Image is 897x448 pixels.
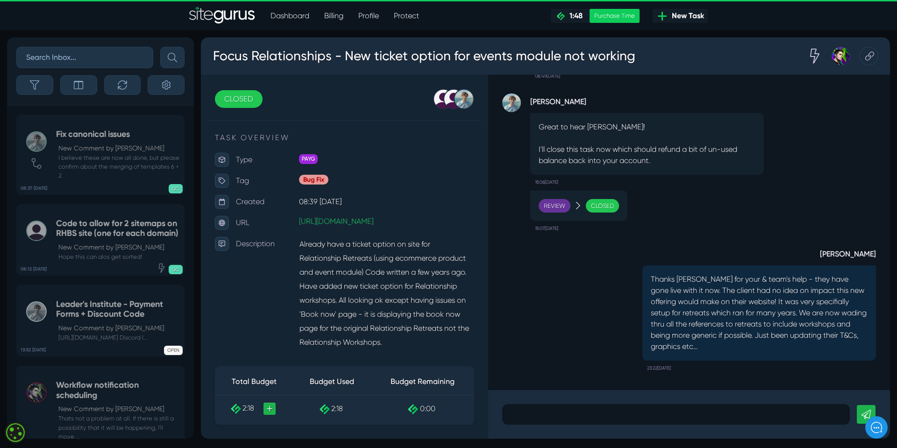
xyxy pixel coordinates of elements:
div: Closed [385,162,418,176]
span: 2:18 [130,367,142,376]
p: Tag [35,136,98,150]
p: Created [35,157,98,171]
small: Thats not a problem at all. If there is still a possibility that it will be happening, I'll move ... [56,414,179,441]
a: New Task [653,9,708,23]
p: 08:39 [DATE] [98,157,273,171]
h2: Recent conversations [16,106,150,114]
a: Profile [351,7,386,25]
h5: Leader's Institute - Payment Forms + Discount Code [56,299,179,320]
th: Budget Used [92,331,170,358]
span: OPEN [164,346,183,355]
div: Fantastic [PERSON_NAME]! Will let client know and keep you posted if anything else comes up. Liz [14,145,172,158]
a: 1:48 Purchase Time [551,9,640,23]
small: [URL][DOMAIN_NAME] Discord l... [56,333,179,342]
span: 0:00 [219,367,235,376]
div: Cookie consent button [5,422,26,443]
a: Protect [386,7,427,25]
img: Company Logo [14,15,68,30]
p: Great to hear [PERSON_NAME]! I'll close this task now which should refund a bit of un-used balanc... [338,84,555,129]
a: [URL][DOMAIN_NAME] [98,179,172,188]
iframe: gist-messenger-bubble-iframe [865,416,888,439]
th: Total Budget [14,331,92,358]
div: Review [338,162,370,176]
img: US [14,126,33,144]
span: Bug Fix [98,137,128,147]
span: Messages [126,324,154,331]
div: [PERSON_NAME] • [14,158,172,165]
span: New Task [668,10,704,21]
div: Expedited [157,263,166,272]
small: 15:06[DATE] [334,137,357,152]
h5: Code to allow for 2 sitemaps on RHBS site (one for each domain) [56,219,179,239]
p: Description [35,199,98,213]
small: 23:22[DATE] [446,323,470,338]
p: New Comment by [PERSON_NAME] [58,323,179,333]
p: New Comment by [PERSON_NAME] [58,404,179,414]
div: Josh Carter [621,9,649,28]
a: Dashboard [263,7,317,25]
b: 08:37 [DATE] [21,185,47,192]
span: [DATE] [14,164,35,172]
div: Purchase Time [590,9,640,23]
span: PAYG [98,117,117,127]
div: Copy this Task URL [659,9,677,28]
p: Thanks [PERSON_NAME] for your & team's help - they have gone live with it now. The client had no ... [450,236,667,315]
span: QC [169,265,183,274]
th: Budget Remaining [170,331,273,358]
p: TASK OVERVIEW [14,95,273,106]
strong: [PERSON_NAME] [329,56,563,70]
span: 1:48 [566,11,583,20]
span: Home [39,324,55,331]
small: 15:07[DATE] [334,184,357,199]
small: I believe these are now all done, but please confirm about the merging of templates 6 + 2. [56,153,179,180]
p: URL [35,178,98,192]
a: + [63,365,75,377]
p: New Comment by [PERSON_NAME] [58,143,179,153]
small: Hope this can alos get sorted! [56,252,179,261]
small: 08:49[DATE] [334,31,359,46]
a: 08:12 [DATE] Code to allow for 2 sitemaps on RHBS site (one for each domain)New Comment by [PERSO... [16,204,185,276]
b: 08:12 [DATE] [21,266,47,273]
div: Expedited [597,9,621,28]
h1: Hello [PERSON_NAME]! [14,57,173,72]
span: 2:18 [42,366,53,375]
p: Type [35,115,98,129]
h5: Fix canonical issues [56,129,179,140]
img: Sitegurus Logo [189,7,256,25]
a: SiteGurus [189,7,256,25]
h5: Workflow notification scheduling [56,380,179,400]
b: 13:52 [DATE] [21,347,46,354]
p: New Comment by [PERSON_NAME] [58,242,179,252]
span: QC [169,184,183,193]
span: See all [150,107,171,113]
a: Billing [317,7,351,25]
a: 13:52 [DATE] Leader's Institute - Payment Forms + Discount CodeNew Comment by [PERSON_NAME] [URL]... [16,285,185,356]
h2: How can we help? [14,74,173,89]
h3: Focus Relationships - New ticket option for events module not working [12,7,435,31]
a: 08:37 [DATE] Fix canonical issuesNew Comment by [PERSON_NAME] I believe these are now all done, b... [16,115,185,194]
p: Already have a ticket option on site for Relationship Retreats (using ecommerce product and event... [98,199,273,313]
input: Search Inbox... [16,47,153,68]
a: CLOSED [14,53,62,71]
strong: [PERSON_NAME] [441,208,675,222]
